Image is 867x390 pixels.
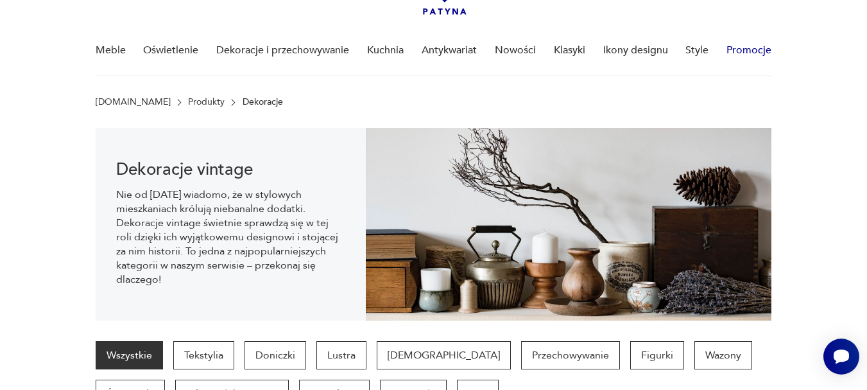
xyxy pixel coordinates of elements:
a: Produkty [188,97,225,107]
a: Kuchnia [367,26,404,75]
p: Nie od [DATE] wiadomo, że w stylowych mieszkaniach królują niebanalne dodatki. Dekoracje vintage ... [116,188,346,287]
a: Wazony [694,341,752,369]
a: Promocje [726,26,771,75]
a: Dekoracje i przechowywanie [216,26,349,75]
a: Klasyki [554,26,585,75]
p: Dekoracje [243,97,283,107]
a: [DOMAIN_NAME] [96,97,171,107]
a: Style [685,26,708,75]
a: Ikony designu [603,26,668,75]
a: Meble [96,26,126,75]
a: Doniczki [245,341,306,369]
a: Nowości [495,26,536,75]
a: Antykwariat [422,26,477,75]
a: Przechowywanie [521,341,620,369]
a: [DEMOGRAPHIC_DATA] [377,341,511,369]
img: 3afcf10f899f7d06865ab57bf94b2ac8.jpg [366,128,771,321]
a: Lustra [316,341,366,369]
a: Figurki [630,341,684,369]
h1: Dekoracje vintage [116,162,346,177]
a: Oświetlenie [143,26,198,75]
a: Tekstylia [173,341,234,369]
iframe: Smartsupp widget button [823,339,859,375]
a: Wszystkie [96,341,163,369]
